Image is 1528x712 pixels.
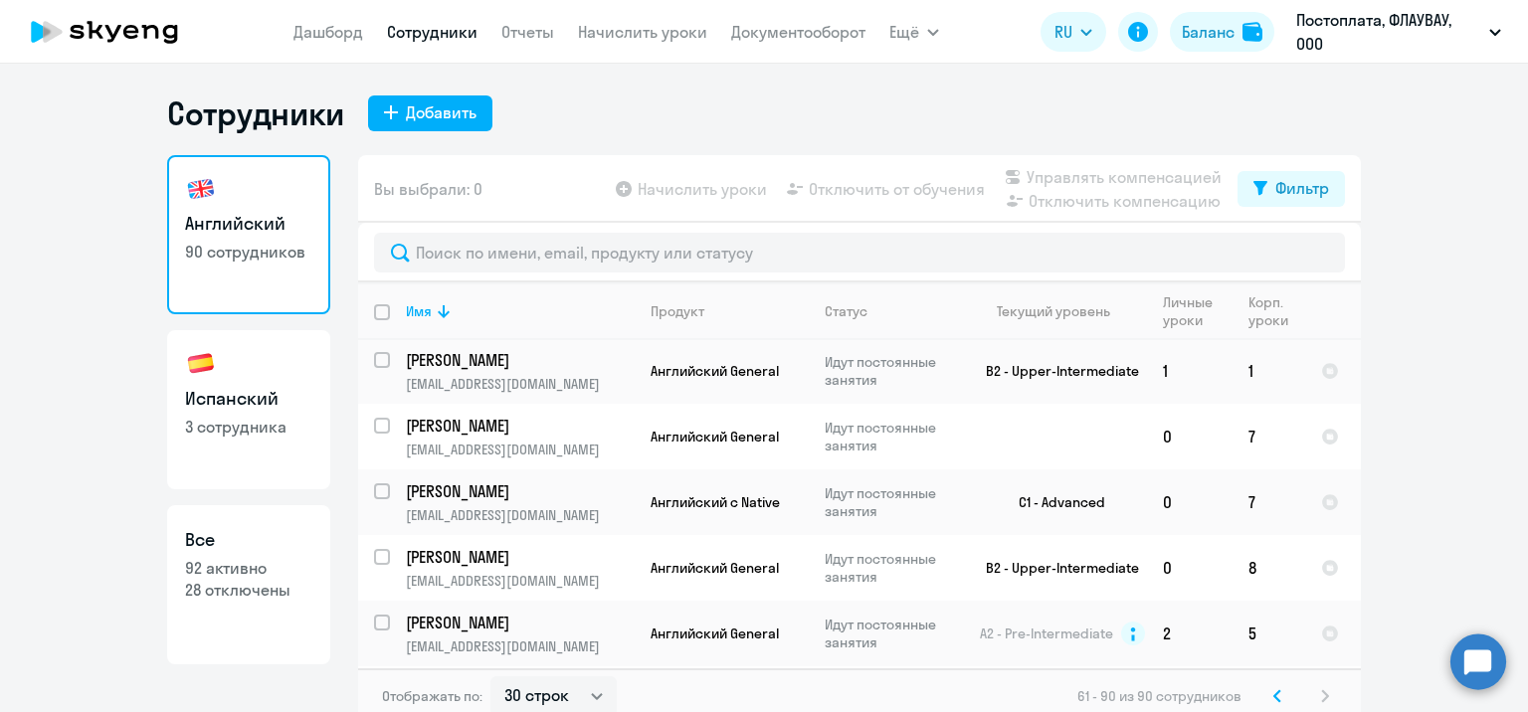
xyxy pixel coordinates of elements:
[1233,404,1305,469] td: 7
[651,624,779,642] span: Английский General
[406,506,634,524] p: [EMAIL_ADDRESS][DOMAIN_NAME]
[406,612,631,633] p: [PERSON_NAME]
[651,302,704,320] div: Продукт
[962,469,1147,535] td: C1 - Advanced
[825,616,961,651] p: Идут постоянные занятия
[825,302,867,320] div: Статус
[406,612,634,633] a: [PERSON_NAME]
[406,415,634,437] a: [PERSON_NAME]
[185,386,312,412] h3: Испанский
[406,546,634,568] a: [PERSON_NAME]
[825,550,961,586] p: Идут постоянные занятия
[825,353,961,389] p: Идут постоянные занятия
[825,484,961,520] p: Идут постоянные занятия
[185,348,217,380] img: spanish
[406,415,631,437] p: [PERSON_NAME]
[578,22,707,42] a: Начислить уроки
[368,95,492,131] button: Добавить
[1182,20,1235,44] div: Баланс
[1296,8,1481,56] p: Постоплата, ФЛАУВАУ, ООО
[1147,469,1233,535] td: 0
[1163,293,1219,329] div: Личные уроки
[185,557,312,579] p: 92 активно
[1147,601,1233,666] td: 2
[1286,8,1511,56] button: Постоплата, ФЛАУВАУ, ООО
[185,173,217,205] img: english
[374,233,1345,272] input: Поиск по имени, email, продукту или статусу
[374,177,482,201] span: Вы выбрали: 0
[1233,601,1305,666] td: 5
[980,624,1113,642] span: A2 - Pre-Intermediate
[406,572,634,590] p: [EMAIL_ADDRESS][DOMAIN_NAME]
[1147,404,1233,469] td: 0
[406,480,634,502] a: [PERSON_NAME]
[889,20,919,44] span: Ещё
[731,22,865,42] a: Документооборот
[406,349,631,371] p: [PERSON_NAME]
[825,302,961,320] div: Статус
[1147,535,1233,601] td: 0
[167,155,330,314] a: Английский90 сотрудников
[382,687,482,705] span: Отображать по:
[167,330,330,489] a: Испанский3 сотрудника
[1170,12,1274,52] button: Балансbalance
[1041,12,1106,52] button: RU
[1248,293,1291,329] div: Корп. уроки
[185,579,312,601] p: 28 отключены
[997,302,1110,320] div: Текущий уровень
[962,535,1147,601] td: B2 - Upper-Intermediate
[1248,293,1304,329] div: Корп. уроки
[1233,535,1305,601] td: 8
[406,349,634,371] a: [PERSON_NAME]
[651,493,780,511] span: Английский с Native
[1077,687,1241,705] span: 61 - 90 из 90 сотрудников
[406,480,631,502] p: [PERSON_NAME]
[978,302,1146,320] div: Текущий уровень
[1233,469,1305,535] td: 7
[962,338,1147,404] td: B2 - Upper-Intermediate
[651,428,779,445] span: Английский General
[1163,293,1232,329] div: Личные уроки
[406,441,634,458] p: [EMAIL_ADDRESS][DOMAIN_NAME]
[406,375,634,393] p: [EMAIL_ADDRESS][DOMAIN_NAME]
[651,559,779,577] span: Английский General
[651,302,808,320] div: Продукт
[185,211,312,237] h3: Английский
[1054,20,1072,44] span: RU
[406,546,631,568] p: [PERSON_NAME]
[185,527,312,553] h3: Все
[185,416,312,438] p: 3 сотрудника
[406,100,477,124] div: Добавить
[501,22,554,42] a: Отчеты
[406,302,634,320] div: Имя
[406,302,432,320] div: Имя
[651,362,779,380] span: Английский General
[1242,22,1262,42] img: balance
[889,12,939,52] button: Ещё
[1238,171,1345,207] button: Фильтр
[825,419,961,454] p: Идут постоянные занятия
[167,505,330,664] a: Все92 активно28 отключены
[293,22,363,42] a: Дашборд
[1233,338,1305,404] td: 1
[167,93,344,133] h1: Сотрудники
[387,22,477,42] a: Сотрудники
[185,241,312,263] p: 90 сотрудников
[1147,338,1233,404] td: 1
[406,637,634,655] p: [EMAIL_ADDRESS][DOMAIN_NAME]
[1275,176,1329,200] div: Фильтр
